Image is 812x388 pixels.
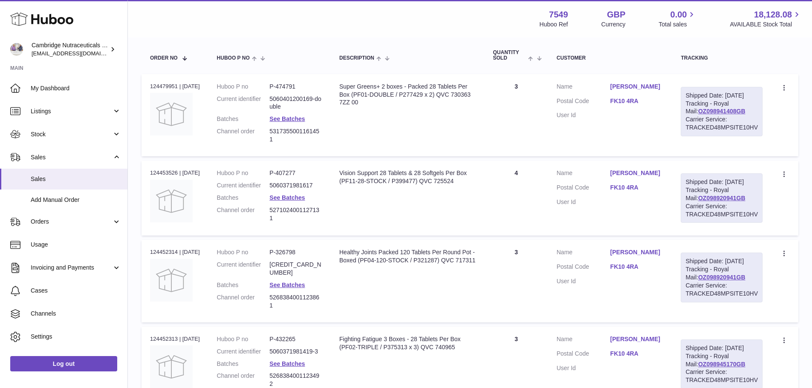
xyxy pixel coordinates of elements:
[217,335,270,343] dt: Huboo P no
[217,372,270,388] dt: Channel order
[217,127,270,144] dt: Channel order
[754,9,792,20] span: 18,128.08
[31,107,112,115] span: Listings
[31,241,121,249] span: Usage
[31,175,121,183] span: Sales
[730,9,802,29] a: 18,128.08 AVAILABLE Stock Total
[685,178,758,186] div: Shipped Date: [DATE]
[659,9,696,29] a: 0.00 Total sales
[269,293,322,310] dd: 5268384001123861
[217,55,250,61] span: Huboo P no
[339,169,476,185] div: Vision Support 28 Tablets & 28 Softgels Per Box (PF11-28-STOCK / P399477) QVC 725524
[269,127,322,144] dd: 5317355001161451
[31,310,121,318] span: Channels
[685,92,758,100] div: Shipped Date: [DATE]
[698,108,746,115] a: OZ098941408GB
[217,115,270,123] dt: Batches
[610,248,664,256] a: [PERSON_NAME]
[217,360,270,368] dt: Batches
[557,169,610,179] dt: Name
[269,248,322,256] dd: P-326798
[269,261,322,277] dd: [CREDIT_CARD_NUMBER]
[549,9,568,20] strong: 7549
[685,344,758,352] div: Shipped Date: [DATE]
[31,84,121,92] span: My Dashboard
[32,41,108,57] div: Cambridge Nutraceuticals Ltd
[607,9,625,20] strong: GBP
[601,20,626,29] div: Currency
[540,20,568,29] div: Huboo Ref
[10,356,117,371] a: Log out
[685,115,758,132] div: Carrier Service: TRACKED48MPSITE10HV
[217,261,270,277] dt: Current identifier
[698,274,746,281] a: OZ098920941GB
[269,282,305,288] a: See Batches
[698,195,746,201] a: OZ098920941GB
[557,55,664,61] div: Customer
[339,248,476,264] div: Healthy Joints Packed 120 Tablets Per Round Pot - Boxed (PF04-120-STOCK / P321287) QVC 717311
[150,93,193,135] img: no-photo.jpg
[217,194,270,202] dt: Batches
[31,130,112,138] span: Stock
[150,345,193,388] img: no-photo.jpg
[217,248,270,256] dt: Huboo P no
[557,248,610,259] dt: Name
[685,202,758,218] div: Carrier Service: TRACKED48MPSITE10HV
[685,257,758,265] div: Shipped Date: [DATE]
[31,287,121,295] span: Cases
[557,184,610,194] dt: Postal Code
[698,361,746,368] a: OZ098945170GB
[217,281,270,289] dt: Batches
[32,50,125,57] span: [EMAIL_ADDRESS][DOMAIN_NAME]
[670,9,687,20] span: 0.00
[217,293,270,310] dt: Channel order
[269,115,305,122] a: See Batches
[269,360,305,367] a: See Batches
[217,206,270,222] dt: Channel order
[557,97,610,107] dt: Postal Code
[150,180,193,222] img: no-photo.jpg
[610,169,664,177] a: [PERSON_NAME]
[685,282,758,298] div: Carrier Service: TRACKED48MPSITE10HV
[610,263,664,271] a: FK10 4RA
[610,83,664,91] a: [PERSON_NAME]
[681,253,763,302] div: Tracking - Royal Mail:
[557,350,610,360] dt: Postal Code
[557,364,610,372] dt: User Id
[485,240,548,322] td: 3
[31,333,121,341] span: Settings
[493,50,526,61] span: Quantity Sold
[31,196,121,204] span: Add Manual Order
[610,97,664,105] a: FK10 4RA
[150,335,200,343] div: 124452313 | [DATE]
[150,248,200,256] div: 124452314 | [DATE]
[31,153,112,161] span: Sales
[557,83,610,93] dt: Name
[610,350,664,358] a: FK10 4RA
[150,55,178,61] span: Order No
[269,194,305,201] a: See Batches
[681,87,763,136] div: Tracking - Royal Mail:
[681,173,763,223] div: Tracking - Royal Mail:
[269,169,322,177] dd: P-407277
[610,184,664,192] a: FK10 4RA
[10,43,23,56] img: internalAdmin-7549@internal.huboo.com
[269,348,322,356] dd: 5060371981419-3
[610,335,664,343] a: [PERSON_NAME]
[31,218,112,226] span: Orders
[485,74,548,156] td: 3
[685,368,758,384] div: Carrier Service: TRACKED48MPSITE10HV
[31,264,112,272] span: Invoicing and Payments
[557,198,610,206] dt: User Id
[217,83,270,91] dt: Huboo P no
[217,169,270,177] dt: Huboo P no
[659,20,696,29] span: Total sales
[339,55,374,61] span: Description
[730,20,802,29] span: AVAILABLE Stock Total
[269,372,322,388] dd: 5268384001123492
[681,55,763,61] div: Tracking
[557,263,610,273] dt: Postal Code
[269,95,322,111] dd: 5060401200169-double
[150,169,200,177] div: 124453526 | [DATE]
[150,259,193,302] img: no-photo.jpg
